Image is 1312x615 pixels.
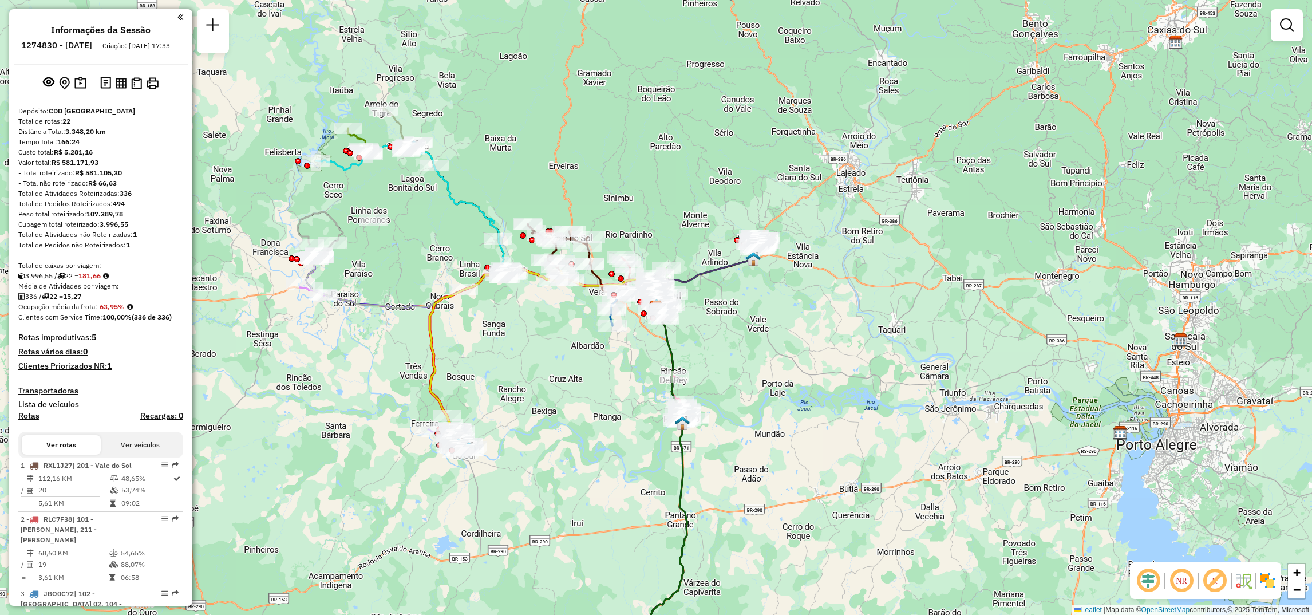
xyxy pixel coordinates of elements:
img: Sobradinho [406,140,421,155]
i: Meta Caixas/viagem: 227,95 Diferença: -46,29 [103,273,109,279]
span: Ocultar deslocamento [1135,567,1162,594]
button: Ver veículos [101,435,180,455]
td: 20 [38,484,109,496]
div: Total de Atividades Roteirizadas: [18,188,183,199]
span: RXL1J27 [44,461,72,470]
td: 5,61 KM [38,498,109,509]
em: Opções [161,462,168,468]
a: Zoom in [1288,564,1305,581]
img: Fluxo de ruas [1234,571,1252,590]
span: Exibir rótulo [1201,567,1228,594]
a: Clique aqui para minimizar o painel [177,10,183,23]
strong: 3.348,20 km [65,127,106,136]
i: Total de rotas [57,273,65,279]
span: − [1293,582,1301,597]
i: Distância Total [27,475,34,482]
div: Distância Total: [18,127,183,137]
strong: 336 [120,189,132,198]
i: % de utilização da cubagem [110,487,118,494]
strong: R$ 5.281,16 [54,148,93,156]
div: Total de caixas por viagem: [18,261,183,271]
i: % de utilização do peso [110,475,118,482]
h4: Informações da Sessão [51,25,151,36]
button: Ver rotas [22,435,101,455]
h6: 1274830 - [DATE] [21,40,92,50]
i: Distância Total [27,550,34,557]
img: Rio Pardo [675,416,690,431]
em: Rota exportada [172,590,179,597]
span: Ocultar NR [1168,567,1195,594]
a: Nova sessão e pesquisa [201,14,224,40]
strong: 1 [126,241,130,249]
td: 112,16 KM [38,473,109,484]
div: Total de rotas: [18,116,183,127]
span: Ocupação média da frota: [18,302,97,311]
td: / [21,559,26,570]
h4: Lista de veículos [18,400,183,409]
div: Cubagem total roteirizado: [18,219,183,230]
span: | [1104,606,1105,614]
strong: 181,66 [78,271,101,280]
td: 09:02 [121,498,172,509]
div: Criação: [DATE] 17:33 [98,41,175,51]
img: Venâncio Aires [746,251,761,266]
i: Tempo total em rota [109,574,115,581]
button: Imprimir Rotas [144,75,161,92]
strong: 5 [92,332,96,342]
img: CDD Porto Alegre [1113,425,1128,440]
img: CDD Caxias [1168,35,1183,50]
div: Custo total: [18,147,183,157]
h4: Recargas: 0 [140,411,183,421]
td: 53,74% [121,484,172,496]
div: - Total não roteirizado: [18,178,183,188]
i: Total de Atividades [27,487,34,494]
em: Opções [161,515,168,522]
div: Peso total roteirizado: [18,209,183,219]
span: | 101 - [PERSON_NAME], 211 - [PERSON_NAME] [21,515,97,544]
div: Depósito: [18,106,183,116]
td: = [21,572,26,584]
i: % de utilização da cubagem [109,561,118,568]
em: Rota exportada [172,515,179,522]
h4: Clientes Priorizados NR: [18,361,183,371]
strong: 166:24 [57,137,80,146]
div: - Total roteirizado: [18,168,183,178]
strong: 1 [133,230,137,239]
span: 1 - [21,461,132,470]
button: Exibir sessão original [41,74,57,92]
span: RLC7F38 [44,515,72,523]
img: Exibir/Ocultar setores [1258,571,1277,590]
strong: 1 [107,361,112,371]
div: Total de Pedidos Roteirizados: [18,199,183,209]
span: 2 - [21,515,97,544]
div: Total de Pedidos não Roteirizados: [18,240,183,250]
a: Rotas [18,411,39,421]
button: Visualizar Romaneio [129,75,144,92]
em: Opções [161,590,168,597]
button: Centralizar mapa no depósito ou ponto de apoio [57,74,72,92]
td: 88,07% [120,559,178,570]
strong: 0 [83,346,88,357]
img: Santa Cruz FAD [649,298,664,313]
strong: 63,95% [100,302,125,311]
button: Visualizar relatório de Roteirização [113,75,129,90]
h4: Rotas improdutivas: [18,333,183,342]
img: FAD Santa Cruz do Sul- Cachoeira [461,441,476,456]
td: 68,60 KM [38,547,109,559]
strong: 107.389,78 [86,210,123,218]
td: 48,65% [121,473,172,484]
div: Tempo total: [18,137,183,147]
span: + [1293,565,1301,579]
strong: 494 [113,199,125,208]
strong: (336 de 336) [132,313,172,321]
strong: 15,27 [63,292,81,301]
div: Valor total: [18,157,183,168]
em: Rota exportada [172,462,179,468]
span: | 201 - Vale do Sol [72,461,132,470]
strong: R$ 581.105,30 [75,168,122,177]
div: Total de Atividades não Roteirizadas: [18,230,183,240]
strong: 22 [62,117,70,125]
div: 3.996,55 / 22 = [18,271,183,281]
td: / [21,484,26,496]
